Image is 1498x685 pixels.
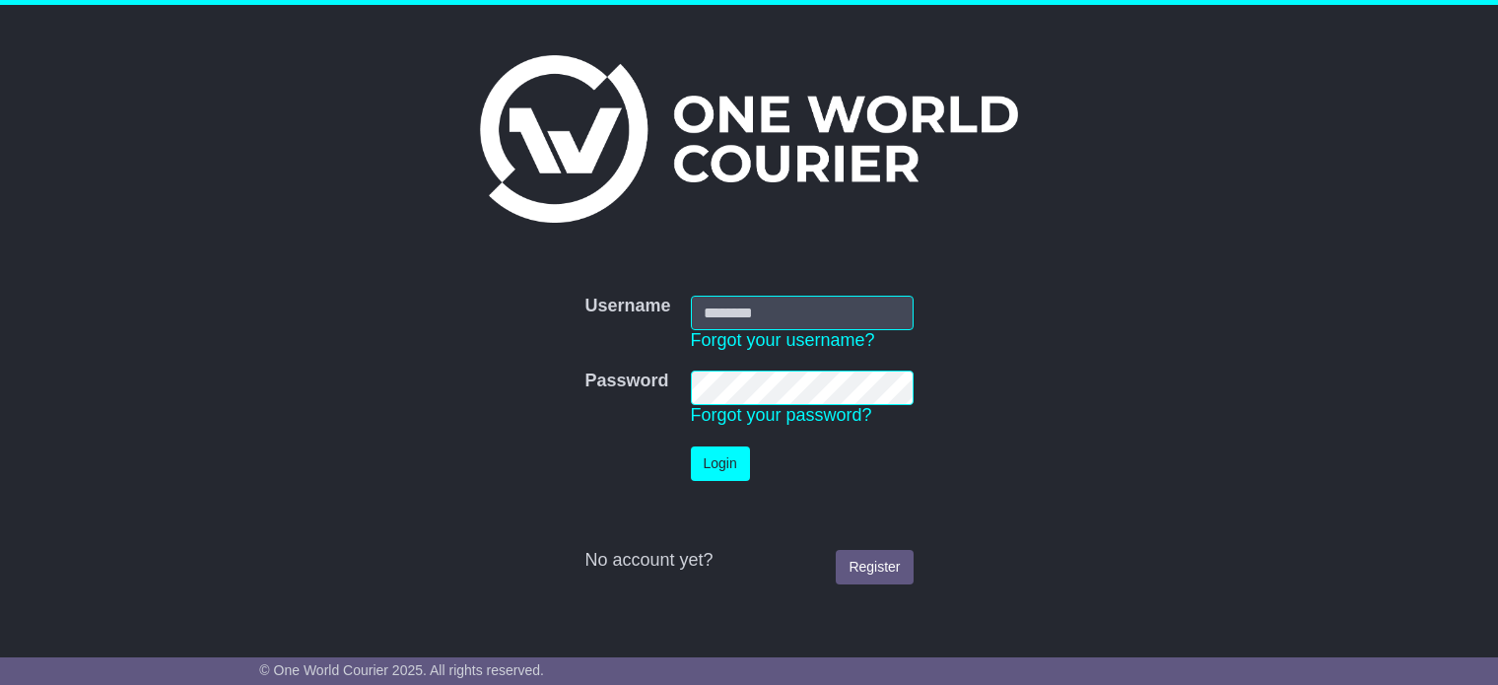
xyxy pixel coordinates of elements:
[584,550,913,572] div: No account yet?
[584,371,668,392] label: Password
[836,550,913,584] a: Register
[691,330,875,350] a: Forgot your username?
[259,662,544,678] span: © One World Courier 2025. All rights reserved.
[691,405,872,425] a: Forgot your password?
[480,55,1018,223] img: One World
[691,446,750,481] button: Login
[584,296,670,317] label: Username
